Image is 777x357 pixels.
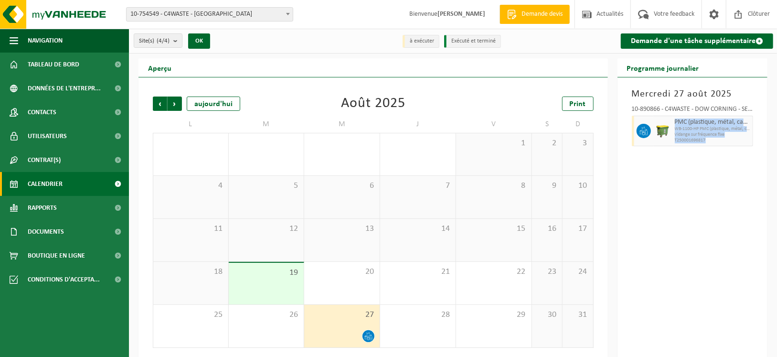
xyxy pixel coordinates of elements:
[567,138,588,149] span: 3
[562,97,594,111] a: Print
[153,116,229,133] td: L
[28,244,85,268] span: Boutique en ligne
[537,138,558,149] span: 2
[532,116,563,133] td: S
[385,310,451,320] span: 28
[567,267,588,277] span: 24
[567,181,588,191] span: 10
[656,124,670,138] img: WB-1100-HPE-GN-50
[444,35,501,48] li: Exécuté et terminé
[456,116,532,133] td: V
[537,267,558,277] span: 23
[234,224,299,234] span: 12
[158,267,224,277] span: 18
[403,35,439,48] li: à exécuter
[28,100,56,124] span: Contacts
[28,172,63,196] span: Calendrier
[570,100,586,108] span: Print
[385,267,451,277] span: 21
[519,10,565,19] span: Demande devis
[537,224,558,234] span: 16
[234,310,299,320] span: 26
[234,268,299,278] span: 19
[675,119,750,126] span: PMC (plastique, métal, carton boisson) (industriel)
[380,116,456,133] td: J
[537,181,558,191] span: 9
[675,132,750,138] span: Vidange sur fréquence fixe
[134,33,182,48] button: Site(s)(4/4)
[138,58,181,77] h2: Aperçu
[28,124,67,148] span: Utilisateurs
[621,33,773,49] a: Demande d'une tâche supplémentaire
[461,267,527,277] span: 22
[229,116,305,133] td: M
[28,148,61,172] span: Contrat(s)
[28,220,64,244] span: Documents
[234,181,299,191] span: 5
[675,126,750,132] span: WB-1100-HP PMC (plastique, métal, carton boisson) (industrie
[537,310,558,320] span: 30
[158,224,224,234] span: 11
[567,310,588,320] span: 31
[153,97,167,111] span: Précédent
[632,106,753,116] div: 10-890866 - C4WASTE - DOW CORNING - SENEFFE
[28,29,63,53] span: Navigation
[385,181,451,191] span: 7
[187,97,240,111] div: aujourd'hui
[385,224,451,234] span: 14
[28,268,100,292] span: Conditions d'accepta...
[461,310,527,320] span: 29
[158,181,224,191] span: 4
[168,97,182,111] span: Suivant
[563,116,594,133] td: D
[632,87,753,101] h3: Mercredi 27 août 2025
[437,11,485,18] strong: [PERSON_NAME]
[126,7,293,22] span: 10-754549 - C4WASTE - MONT-SUR-MARCHIENNE
[500,5,570,24] a: Demande devis
[461,181,527,191] span: 8
[675,138,750,143] span: T250001696817
[461,138,527,149] span: 1
[309,267,375,277] span: 20
[158,310,224,320] span: 25
[28,196,57,220] span: Rapports
[309,224,375,234] span: 13
[309,181,375,191] span: 6
[28,76,101,100] span: Données de l'entrepr...
[309,310,375,320] span: 27
[28,53,79,76] span: Tableau de bord
[139,34,170,48] span: Site(s)
[188,33,210,49] button: OK
[127,8,293,21] span: 10-754549 - C4WASTE - MONT-SUR-MARCHIENNE
[157,38,170,44] count: (4/4)
[304,116,380,133] td: M
[341,97,405,111] div: Août 2025
[567,224,588,234] span: 17
[617,58,709,77] h2: Programme journalier
[461,224,527,234] span: 15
